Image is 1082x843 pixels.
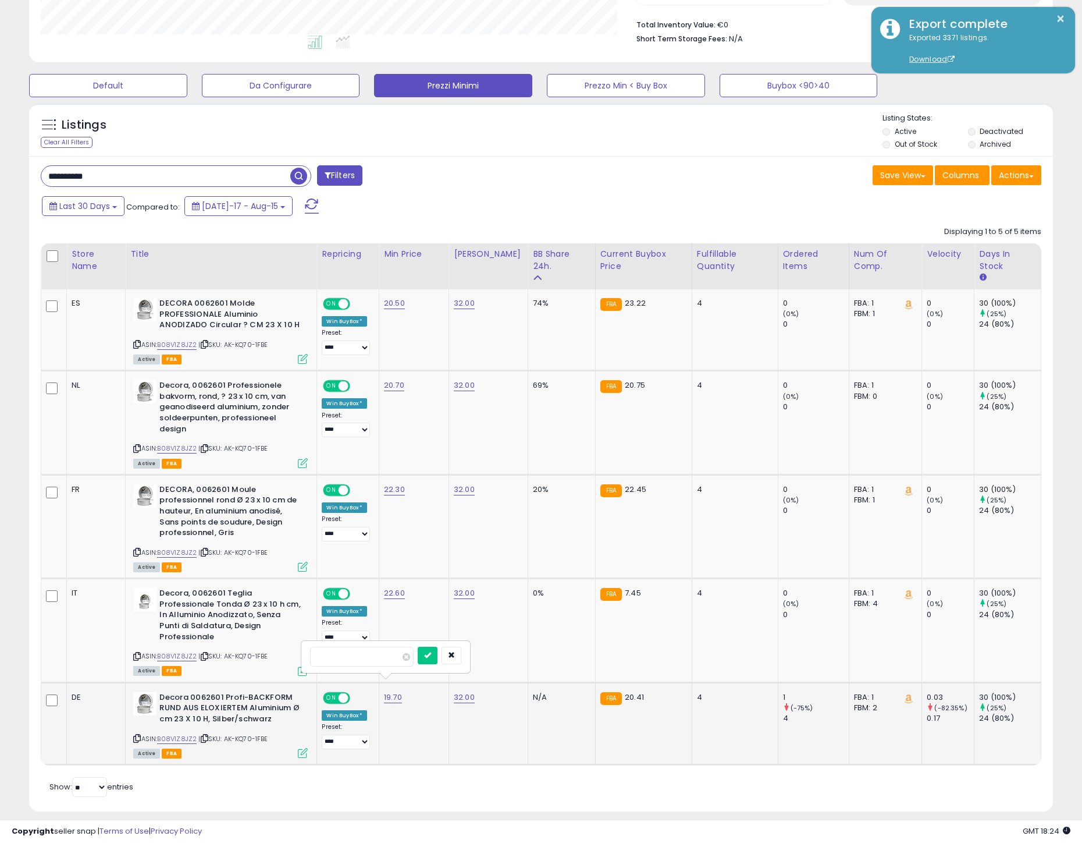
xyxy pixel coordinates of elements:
div: Days In Stock [979,248,1036,272]
div: 69% [533,380,586,391]
div: 30 (100%) [979,484,1041,495]
div: 0 [783,610,849,620]
div: Displaying 1 to 5 of 5 items [944,226,1041,238]
div: 4 [697,484,769,495]
span: All listings currently available for purchase on Amazon [133,666,160,676]
div: Win BuyBox * [322,316,367,327]
div: Repricing [322,248,374,260]
a: 22.30 [384,484,405,495]
div: NL [72,380,116,391]
div: BB Share 24h. [533,248,590,272]
span: FBA [162,749,181,759]
span: | SKU: AK-KQ70-1FBE [198,340,268,349]
a: 20.70 [384,380,404,391]
small: FBA [600,298,622,311]
b: Short Term Storage Fees: [636,34,727,44]
span: FBA [162,355,181,364]
a: B08V1Z8JZ2 [157,651,197,661]
p: Listing States: [882,113,1052,124]
div: Clear All Filters [41,137,92,148]
button: Columns [935,165,990,185]
button: × [1056,12,1065,26]
div: 0 [927,402,974,412]
a: B08V1Z8JZ2 [157,548,197,558]
small: (0%) [783,392,799,401]
div: Store Name [72,248,120,272]
div: Preset: [322,723,370,749]
span: FBA [162,459,181,469]
div: 0.17 [927,713,974,724]
small: (0%) [927,599,943,608]
div: FBA: 1 [854,484,913,495]
div: 0 [927,298,974,309]
div: 30 (100%) [979,588,1041,598]
div: FBA: 1 [854,588,913,598]
small: (-75%) [791,703,813,713]
a: 32.00 [454,380,475,391]
span: OFF [348,693,367,703]
span: OFF [348,381,367,391]
small: Days In Stock. [979,272,986,283]
b: Decora, 0062601 Professionele bakvorm, rond, ? 23 x 10 cm, van geanodiseerd aluminium, zonder sol... [159,380,301,437]
b: Total Inventory Value: [636,20,716,30]
div: [PERSON_NAME] [454,248,523,260]
div: 0 [927,588,974,598]
span: All listings currently available for purchase on Amazon [133,562,160,572]
div: Preset: [322,329,370,355]
div: FBM: 4 [854,598,913,609]
div: 30 (100%) [979,380,1041,391]
div: Min Price [384,248,444,260]
button: Actions [991,165,1041,185]
div: Title [130,248,312,260]
small: (25%) [987,703,1006,713]
div: 24 (80%) [979,319,1041,330]
b: DECORA, 0062601 Moule professionnel rond Ø 23 x 10 cm de hauteur, En aluminium anodisé, Sans poin... [159,484,301,541]
div: FBM: 2 [854,703,913,713]
strong: Copyright [12,826,54,837]
span: 20.41 [625,692,644,703]
button: Prezzo Min < Buy Box [547,74,705,97]
span: Columns [942,169,979,181]
div: 0 [927,380,974,391]
a: 32.00 [454,484,475,495]
button: Da Configurare [202,74,360,97]
div: Exported 3371 listings. [901,33,1066,65]
div: FBA: 1 [854,692,913,703]
label: Active [895,126,916,136]
div: Velocity [927,248,969,260]
div: 0 [927,484,974,495]
div: Current Buybox Price [600,248,687,272]
button: [DATE]-17 - Aug-15 [184,196,293,216]
div: Win BuyBox * [322,502,367,513]
small: FBA [600,692,622,705]
small: (0%) [783,495,799,505]
div: 24 (80%) [979,505,1041,516]
div: Preset: [322,619,370,645]
div: 24 (80%) [979,402,1041,412]
div: 0 [783,505,849,516]
span: ON [325,381,339,391]
span: 7.45 [625,587,641,598]
label: Out of Stock [895,139,937,149]
label: Deactivated [980,126,1023,136]
button: Buybox <90>40 [720,74,878,97]
div: N/A [533,692,586,703]
button: Save View [873,165,933,185]
label: Archived [980,139,1011,149]
div: 4 [697,588,769,598]
b: DECORA 0062601 Molde PROFESSIONALE Aluminio ANODIZADO Circular ? CM 23 X 10 H [159,298,301,334]
a: 32.00 [454,692,475,703]
div: 24 (80%) [979,713,1041,724]
img: 41nK3Y3qdML._SL40_.jpg [133,692,156,716]
small: (25%) [987,392,1006,401]
a: 32.00 [454,297,475,309]
small: FBA [600,484,622,497]
div: 0 [927,505,974,516]
div: ASIN: [133,484,308,571]
div: 0 [783,402,849,412]
small: (0%) [783,599,799,608]
div: 20% [533,484,586,495]
span: Compared to: [126,201,180,212]
span: ON [325,589,339,599]
small: (0%) [927,309,943,318]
